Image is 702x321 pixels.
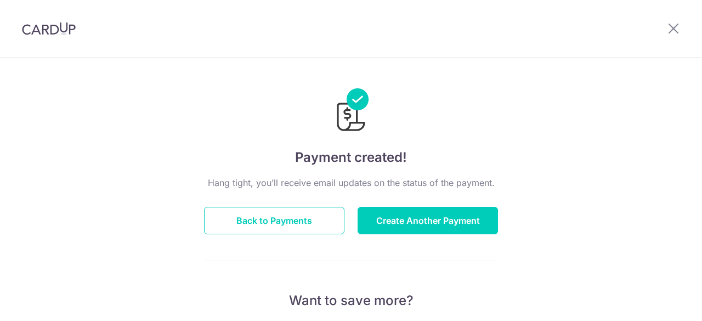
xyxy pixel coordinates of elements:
[204,148,498,167] h4: Payment created!
[204,207,344,234] button: Back to Payments
[333,88,369,134] img: Payments
[358,207,498,234] button: Create Another Payment
[204,176,498,189] p: Hang tight, you’ll receive email updates on the status of the payment.
[22,22,76,35] img: CardUp
[204,292,498,309] p: Want to save more?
